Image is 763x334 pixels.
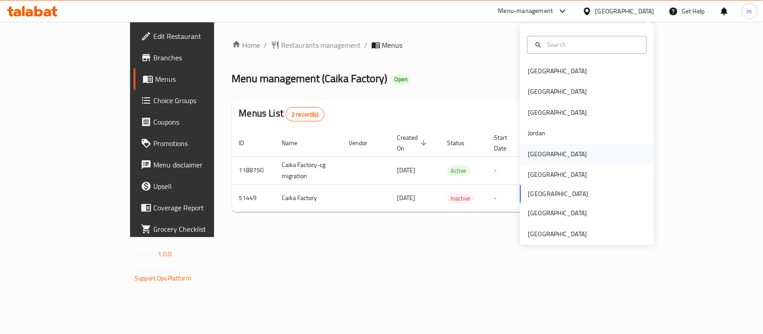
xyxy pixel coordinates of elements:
[239,138,256,148] span: ID
[275,156,342,184] td: Caika Factory-cg migration
[134,47,257,68] a: Branches
[528,129,545,138] div: Jordan
[264,40,267,50] li: /
[232,129,676,212] table: enhanced table
[135,248,156,260] span: Version:
[271,40,361,50] a: Restaurants management
[135,272,191,284] a: Support.OpsPlatform
[447,166,470,176] span: Active
[382,40,403,50] span: Menus
[494,132,519,154] span: Start Date
[134,68,257,90] a: Menus
[447,138,476,148] span: Status
[134,133,257,154] a: Promotions
[153,31,250,42] span: Edit Restaurant
[153,95,250,106] span: Choice Groups
[153,202,250,213] span: Coverage Report
[135,263,176,275] span: Get support on:
[155,74,250,84] span: Menus
[528,87,587,97] div: [GEOGRAPHIC_DATA]
[747,6,752,16] span: m
[153,52,250,63] span: Branches
[391,74,412,85] div: Open
[153,181,250,192] span: Upsell
[528,108,587,117] div: [GEOGRAPHIC_DATA]
[134,218,257,240] a: Grocery Checklist
[158,248,172,260] span: 1.0.0
[153,224,250,234] span: Grocery Checklist
[153,159,250,170] span: Menu disclaimer
[391,75,412,83] span: Open
[487,184,530,212] td: -
[397,132,430,154] span: Created On
[282,40,361,50] span: Restaurants management
[447,193,474,204] span: Inactive
[134,154,257,175] a: Menu disclaimer
[282,138,309,148] span: Name
[397,164,416,176] span: [DATE]
[134,197,257,218] a: Coverage Report
[528,209,587,218] div: [GEOGRAPHIC_DATA]
[487,156,530,184] td: -
[365,40,368,50] li: /
[447,165,470,176] div: Active
[397,192,416,204] span: [DATE]
[153,138,250,149] span: Promotions
[528,229,587,239] div: [GEOGRAPHIC_DATA]
[528,67,587,76] div: [GEOGRAPHIC_DATA]
[134,175,257,197] a: Upsell
[153,117,250,127] span: Coupons
[232,68,388,88] span: Menu management ( Caika Factory )
[232,40,615,50] nav: breadcrumb
[239,107,325,121] h2: Menus List
[134,90,257,111] a: Choice Groups
[528,149,587,159] div: [GEOGRAPHIC_DATA]
[134,111,257,133] a: Coupons
[134,25,257,47] a: Edit Restaurant
[528,170,587,180] div: [GEOGRAPHIC_DATA]
[349,138,379,148] span: Vendor
[595,6,654,16] div: [GEOGRAPHIC_DATA]
[286,110,324,119] span: 2 record(s)
[544,40,641,50] input: Search
[275,184,342,212] td: Caika Factory
[498,6,553,17] div: Menu-management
